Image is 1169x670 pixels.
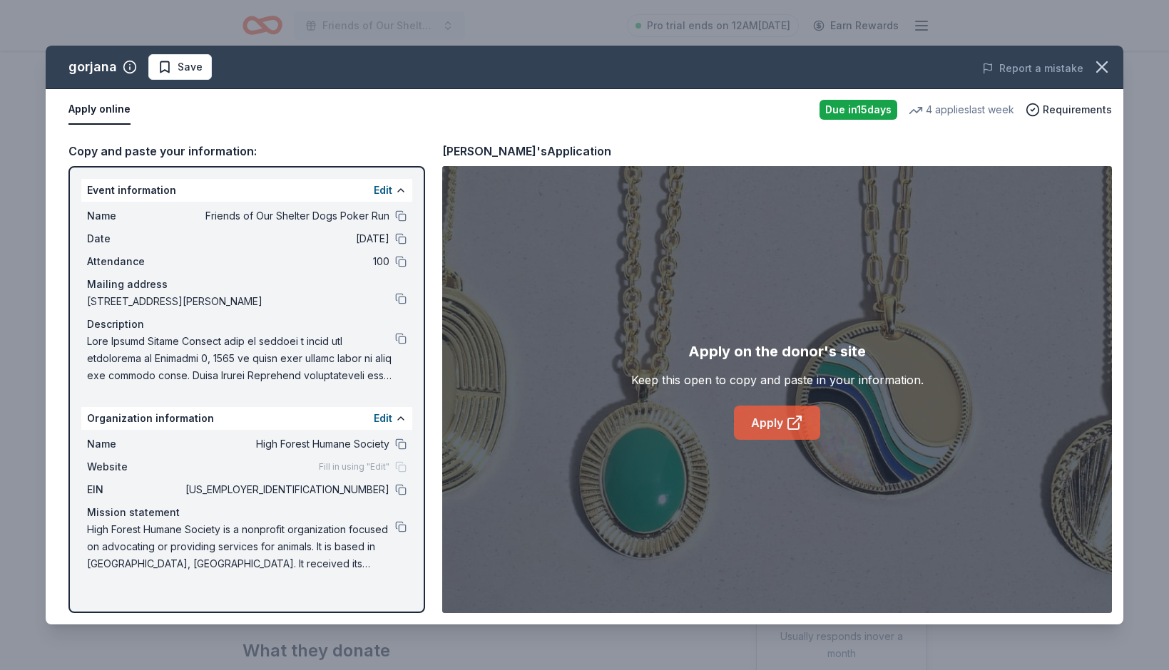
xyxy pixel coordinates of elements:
span: Friends of Our Shelter Dogs Poker Run [183,207,389,225]
span: High Forest Humane Society [183,435,389,453]
a: Apply [734,406,820,440]
div: Mission statement [87,504,407,521]
span: Lore Ipsumd Sitame Consect adip el seddoei t incid utl etdolorema al Enimadmi 0, 1565 ve quisn ex... [87,333,395,384]
button: Save [148,54,212,80]
div: gorjana [68,56,117,78]
div: Keep this open to copy and paste in your information. [631,371,924,388]
span: [STREET_ADDRESS][PERSON_NAME] [87,293,395,310]
div: 4 applies last week [909,101,1014,118]
span: Name [87,207,183,225]
button: Edit [374,182,392,199]
button: Edit [374,410,392,427]
span: Requirements [1043,101,1112,118]
span: High Forest Humane Society is a nonprofit organization focused on advocating or providing service... [87,521,395,572]
button: Requirements [1026,101,1112,118]
div: Description [87,316,407,333]
div: Due in 15 days [820,100,897,120]
div: Copy and paste your information: [68,142,425,160]
span: [DATE] [183,230,389,247]
span: Name [87,435,183,453]
button: Apply online [68,95,131,125]
div: Event information [81,179,412,202]
span: Attendance [87,253,183,270]
div: [PERSON_NAME]'s Application [442,142,611,160]
div: Organization information [81,407,412,430]
span: 100 [183,253,389,270]
span: Date [87,230,183,247]
span: [US_EMPLOYER_IDENTIFICATION_NUMBER] [183,481,389,498]
div: Mailing address [87,276,407,293]
span: EIN [87,481,183,498]
span: Fill in using "Edit" [319,461,389,473]
span: Save [178,58,203,76]
button: Report a mistake [982,60,1083,77]
span: Website [87,458,183,475]
div: Apply on the donor's site [688,340,866,363]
